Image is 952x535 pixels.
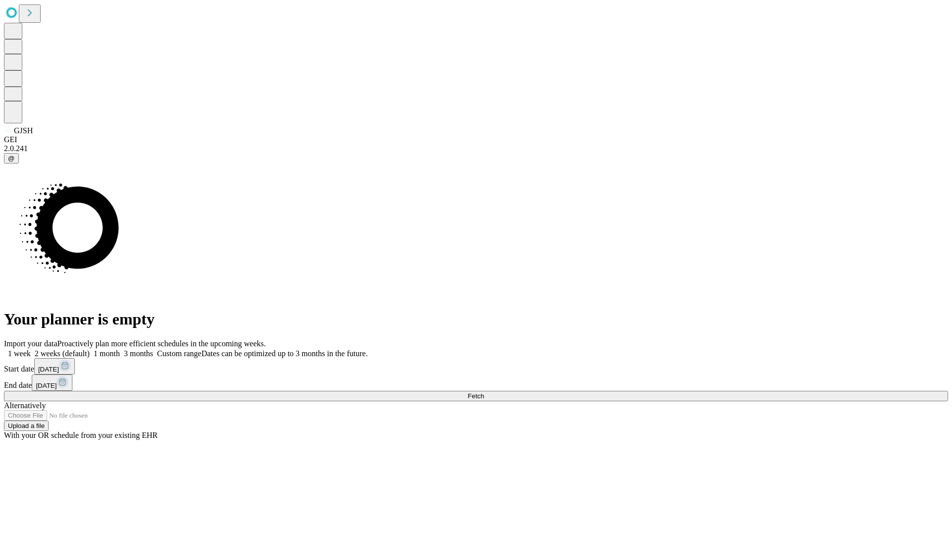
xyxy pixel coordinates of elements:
span: Fetch [468,392,484,400]
span: 2 weeks (default) [35,349,90,358]
div: 2.0.241 [4,144,948,153]
button: Upload a file [4,421,49,431]
span: Custom range [157,349,201,358]
span: Alternatively [4,401,46,410]
span: Import your data [4,339,58,348]
button: Fetch [4,391,948,401]
span: 3 months [124,349,153,358]
span: @ [8,155,15,162]
span: GJSH [14,126,33,135]
button: @ [4,153,19,163]
button: [DATE] [34,358,75,374]
div: Start date [4,358,948,374]
h1: Your planner is empty [4,310,948,328]
span: Proactively plan more efficient schedules in the upcoming weeks. [58,339,266,348]
span: [DATE] [36,382,57,389]
span: Dates can be optimized up to 3 months in the future. [201,349,367,358]
span: 1 week [8,349,31,358]
span: [DATE] [38,366,59,373]
button: [DATE] [32,374,72,391]
span: 1 month [94,349,120,358]
div: End date [4,374,948,391]
span: With your OR schedule from your existing EHR [4,431,158,439]
div: GEI [4,135,948,144]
